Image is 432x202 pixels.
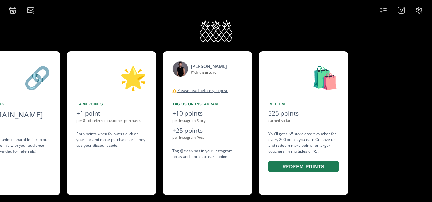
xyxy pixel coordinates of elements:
[76,101,147,107] div: Earn points
[172,148,243,160] div: Tag @trespinas in your Instagram posts and stories to earn points.
[268,161,339,173] button: Redeem points
[268,131,339,174] div: You'll get a $5 store credit voucher for every 200 points you earn. Or, save up and redeem more p...
[268,118,339,123] div: earned so far
[268,109,339,118] div: 325 points
[172,118,243,123] div: per Instagram Story
[191,63,227,70] div: [PERSON_NAME]
[76,109,147,118] div: +1 point
[268,101,339,107] div: Redeem
[199,19,233,43] img: xFRsjASRRnqF
[76,131,147,148] div: Earn points when followers click on your link and make purchases or if they use your discount code .
[268,61,339,94] div: 🛍️
[76,118,147,123] div: per $1 of referred customer purchases
[172,135,243,140] div: per Instagram Post
[177,88,228,93] u: Please read before you post!
[76,61,147,94] div: 🌟
[172,61,188,77] img: 472310023_2314422405591222_2385309646360770129_n.jpg
[172,126,243,135] div: +25 points
[172,101,243,107] div: Tag us on Instagram
[172,109,243,118] div: +10 points
[191,70,227,75] div: @ drluisarturo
